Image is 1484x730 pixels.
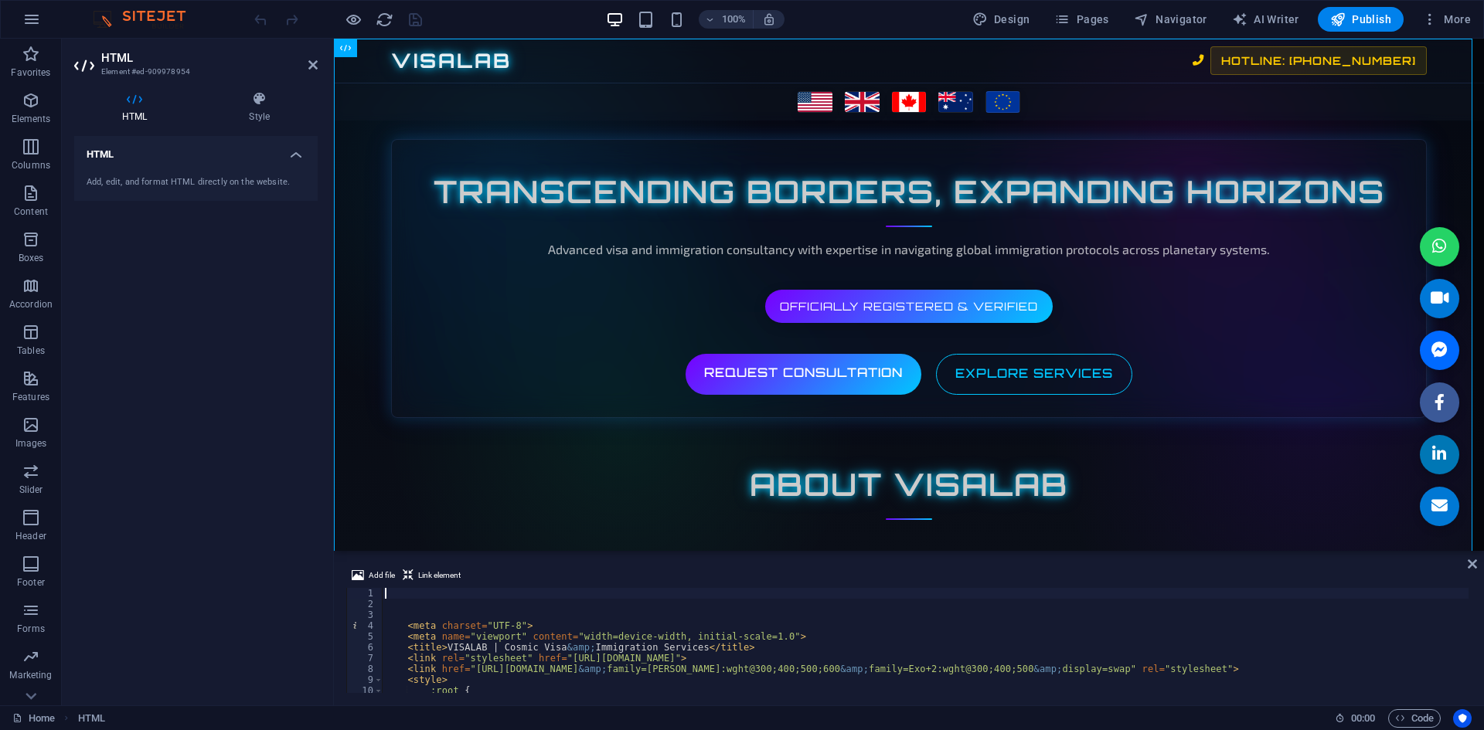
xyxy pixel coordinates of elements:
[201,91,318,124] h4: Style
[12,159,50,171] p: Columns
[699,10,754,29] button: 100%
[12,391,49,403] p: Features
[1054,12,1108,27] span: Pages
[74,91,201,124] h4: HTML
[347,588,383,599] div: 1
[344,10,362,29] button: Click here to leave preview mode and continue editing
[9,669,52,681] p: Marketing
[17,623,45,635] p: Forms
[347,664,383,674] div: 8
[11,66,50,79] p: Favorites
[347,609,383,620] div: 3
[78,709,105,728] nav: breadcrumb
[1048,7,1115,32] button: Pages
[9,298,53,311] p: Accordion
[14,205,48,218] p: Content
[1232,12,1299,27] span: AI Writer
[1226,7,1305,32] button: AI Writer
[1330,12,1391,27] span: Publish
[347,631,383,642] div: 5
[1351,709,1375,728] span: 00 00
[418,566,461,585] span: Link element
[1388,709,1441,728] button: Code
[347,599,383,609] div: 2
[101,65,287,79] h3: Element #ed-909978954
[78,709,105,728] span: Click to select. Double-click to edit
[89,10,205,29] img: Editor Logo
[74,136,318,164] h4: HTML
[762,12,776,26] i: On resize automatically adjust zoom level to fit chosen device.
[1335,709,1376,728] h6: Session time
[375,10,393,29] button: reload
[1318,7,1404,32] button: Publish
[966,7,1036,32] button: Design
[12,113,51,125] p: Elements
[376,11,393,29] i: Reload page
[1422,12,1471,27] span: More
[1128,7,1213,32] button: Navigator
[17,576,45,589] p: Footer
[12,709,55,728] a: Click to cancel selection. Double-click to open Pages
[966,7,1036,32] div: Design (Ctrl+Alt+Y)
[347,642,383,653] div: 6
[347,653,383,664] div: 7
[1134,12,1207,27] span: Navigator
[15,530,46,542] p: Header
[15,437,47,450] p: Images
[400,566,463,585] button: Link element
[722,10,747,29] h6: 100%
[17,345,45,357] p: Tables
[1416,7,1477,32] button: More
[347,685,383,696] div: 10
[19,252,44,264] p: Boxes
[87,176,305,189] div: Add, edit, and format HTML directly on the website.
[347,674,383,685] div: 9
[1395,709,1434,728] span: Code
[19,484,43,496] p: Slider
[101,51,318,65] h2: HTML
[369,566,395,585] span: Add file
[972,12,1030,27] span: Design
[349,566,397,585] button: Add file
[1362,712,1364,724] span: :
[1453,709,1472,728] button: Usercentrics
[347,620,383,631] div: 4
